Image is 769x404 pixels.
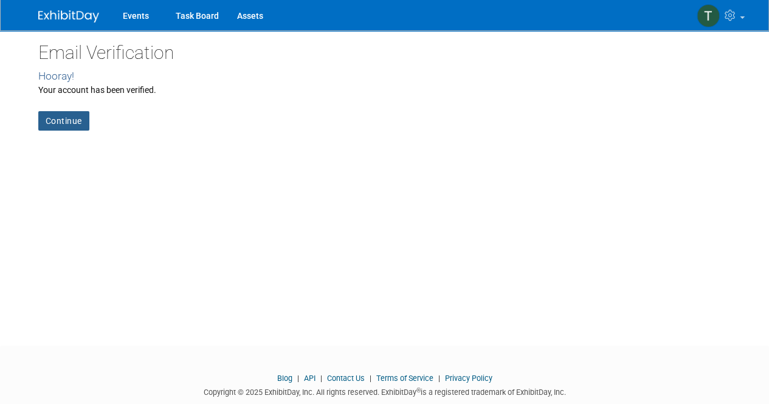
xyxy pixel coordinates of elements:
a: Blog [277,374,292,383]
span: | [435,374,443,383]
img: ExhibitDay [38,10,99,22]
sup: ® [416,387,421,394]
a: Continue [38,111,89,131]
a: Privacy Policy [445,374,492,383]
div: Your account has been verified. [38,84,731,96]
a: API [304,374,316,383]
span: | [367,374,374,383]
img: Tina Glass [697,4,720,27]
h2: Email Verification [38,43,731,63]
div: Hooray! [38,69,731,84]
span: | [317,374,325,383]
a: Terms of Service [376,374,433,383]
a: Contact Us [327,374,365,383]
span: | [294,374,302,383]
